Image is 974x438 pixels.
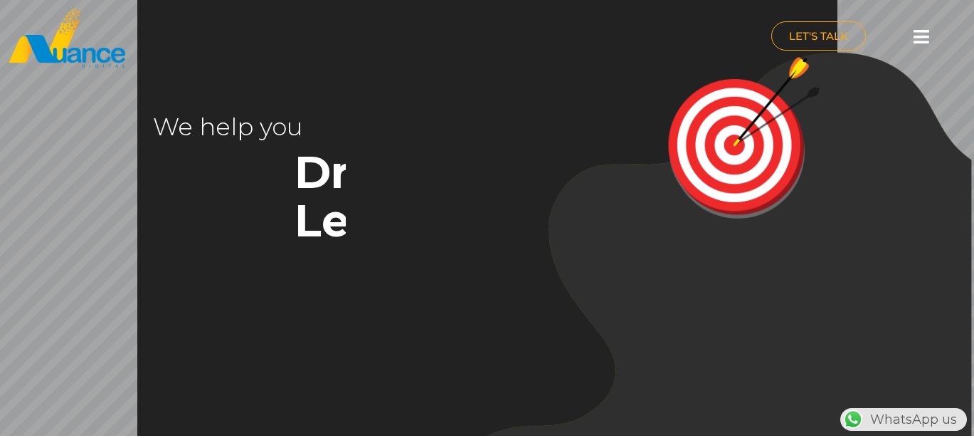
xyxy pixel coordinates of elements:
[7,7,480,69] a: nuance-qatar_logo
[840,412,967,427] a: WhatsAppWhatsApp us
[7,7,127,69] img: nuance-qatar_logo
[295,148,677,245] rs-layer: Drive Business Leads
[840,408,967,431] div: WhatsApp us
[842,408,864,431] img: WhatsApp
[789,31,848,41] span: LET'S TALK
[771,21,866,51] a: LET'S TALK
[153,103,456,151] rs-layer: We help you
